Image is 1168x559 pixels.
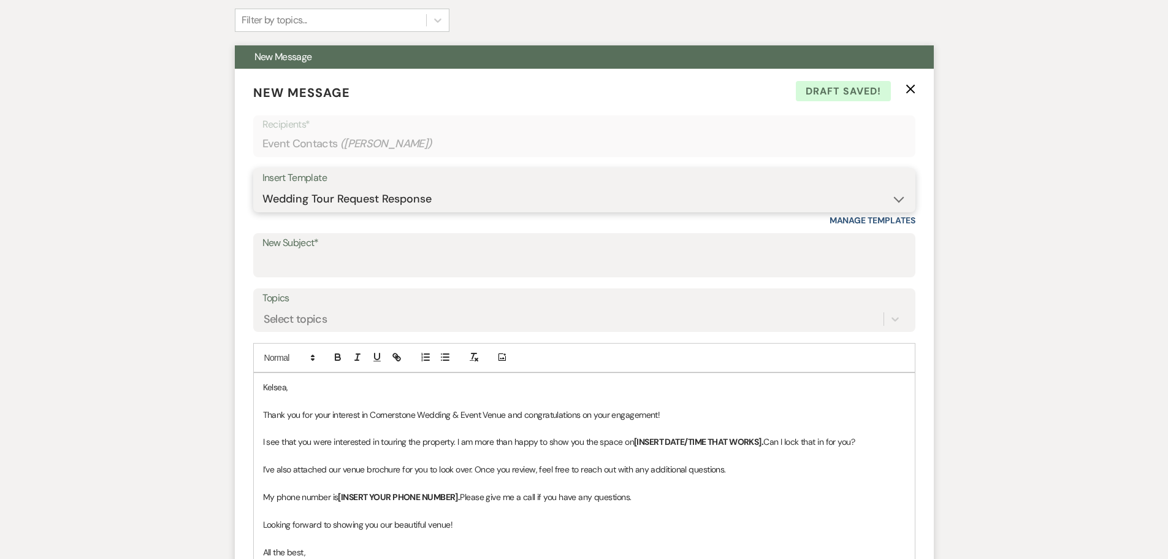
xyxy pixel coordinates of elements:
div: Filter by topics... [242,13,307,28]
p: I’ve also attached our venue brochure for you to look over. Once you review, feel free to reach o... [263,463,906,476]
span: Draft saved! [796,81,891,102]
span: New Message [253,85,350,101]
div: Insert Template [262,169,906,187]
strong: [INSERT YOUR PHONE NUMBER]. [338,492,460,503]
div: Select topics [264,310,327,327]
p: Recipients* [262,117,906,133]
p: I see that you were interested in touring the property. I am more than happy to show you the spac... [263,435,906,449]
p: My phone number is Please give me a call if you have any questions. [263,490,906,504]
p: Kelsea, [263,380,906,394]
span: ( [PERSON_NAME] ) [340,136,432,152]
p: Thank you for your interest in Cornerstone Wedding & Event Venue and congratulations on your enga... [263,408,906,422]
div: Event Contacts [262,132,906,156]
p: Looking forward to showing you our beautiful venue! [263,518,906,531]
label: Topics [262,290,906,307]
span: New Message [254,50,312,63]
strong: [INSERT DATE/TIME THAT WORKS]. [634,436,763,447]
label: New Subject* [262,234,906,252]
a: Manage Templates [830,215,915,226]
p: All the best, [263,546,906,559]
